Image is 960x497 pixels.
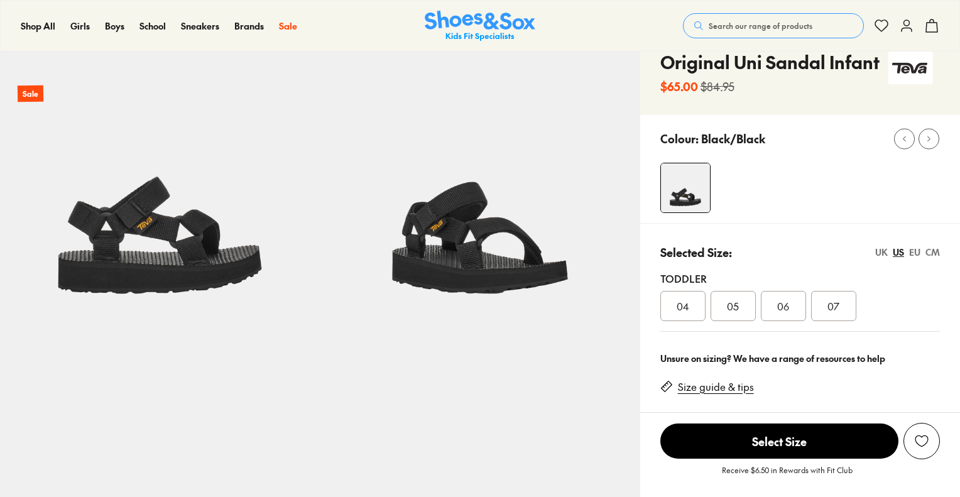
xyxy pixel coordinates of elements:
[70,19,90,33] a: Girls
[279,19,297,33] a: Sale
[105,19,124,32] span: Boys
[660,271,940,286] div: Toddler
[777,298,789,314] span: 06
[678,380,754,394] a: Size guide & tips
[425,11,535,41] img: SNS_Logo_Responsive.svg
[660,423,898,459] button: Select Size
[701,130,765,147] p: Black/Black
[660,244,732,261] p: Selected Size:
[234,19,264,33] a: Brands
[880,49,940,87] img: Vendor logo
[677,298,689,314] span: 04
[660,352,940,365] div: Unsure on sizing? We have a range of resources to help
[18,85,43,102] p: Sale
[21,19,55,33] a: Shop All
[893,246,904,259] div: US
[722,464,853,487] p: Receive $6.50 in Rewards with Fit Club
[660,423,898,459] span: Select Size
[181,19,219,32] span: Sneakers
[683,13,864,38] button: Search our range of products
[279,19,297,32] span: Sale
[234,19,264,32] span: Brands
[70,19,90,32] span: Girls
[727,298,739,314] span: 05
[105,19,124,33] a: Boys
[827,298,839,314] span: 07
[425,11,535,41] a: Shoes & Sox
[925,246,940,259] div: CM
[21,19,55,32] span: Shop All
[139,19,166,32] span: School
[909,246,920,259] div: EU
[661,163,710,212] img: 4-456683_1
[660,49,880,75] h4: Original Uni Sandal Infant
[903,423,940,459] button: Add to Wishlist
[875,246,888,259] div: UK
[701,78,734,95] s: $84.95
[660,78,698,95] b: $65.00
[181,19,219,33] a: Sneakers
[660,130,699,147] p: Colour:
[139,19,166,33] a: School
[320,15,640,335] img: 5-456684_1
[709,20,812,31] span: Search our range of products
